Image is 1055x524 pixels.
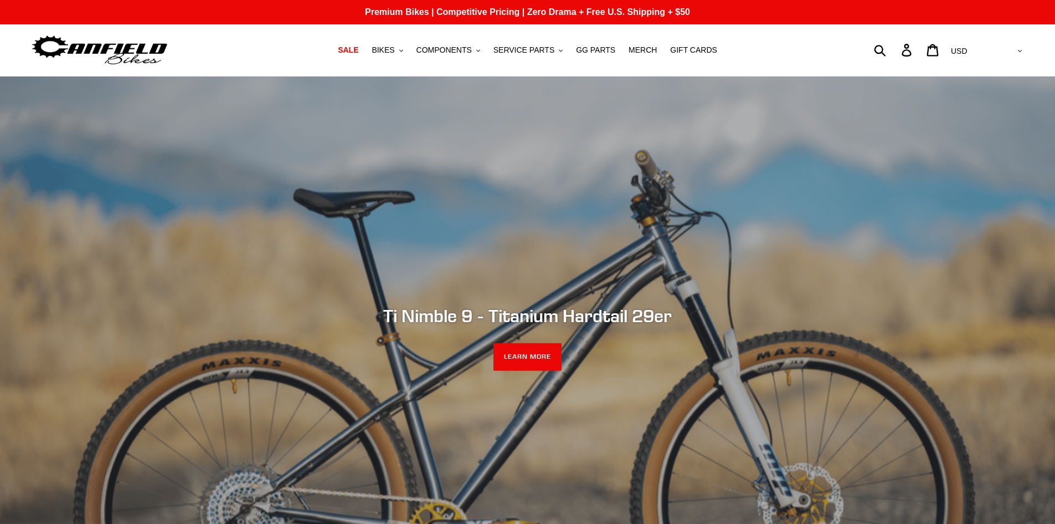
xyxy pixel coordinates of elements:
[30,33,169,68] img: Canfield Bikes
[623,43,662,58] a: MERCH
[338,45,358,55] span: SALE
[665,43,723,58] a: GIFT CARDS
[372,45,394,55] span: BIKES
[332,43,364,58] a: SALE
[629,45,657,55] span: MERCH
[411,43,486,58] button: COMPONENTS
[570,43,621,58] a: GG PARTS
[670,45,717,55] span: GIFT CARDS
[488,43,568,58] button: SERVICE PARTS
[493,343,562,371] a: LEARN MORE
[880,38,908,62] input: Search
[366,43,408,58] button: BIKES
[576,45,615,55] span: GG PARTS
[493,45,554,55] span: SERVICE PARTS
[226,306,830,327] h2: Ti Nimble 9 - Titanium Hardtail 29er
[416,45,472,55] span: COMPONENTS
